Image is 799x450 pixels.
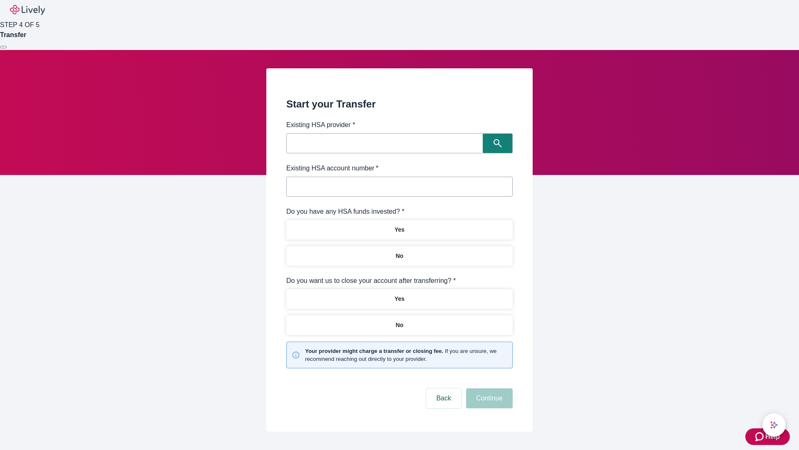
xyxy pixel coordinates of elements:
p: Yes [395,295,404,303]
strong: Your provider might charge a transfer or closing fee. [305,348,443,354]
svg: Zendesk support icon [755,432,765,442]
svg: Lively AI Assistant [770,421,778,429]
button: Zendesk support iconHelp [745,428,790,445]
button: Yes [286,220,513,240]
img: Lively [10,5,45,15]
span: Help [765,432,780,442]
label: Existing HSA provider * [286,120,355,130]
input: Search input [289,137,483,149]
small: If you are unsure, we recommend reaching out directly to your provider. [305,347,507,363]
button: Back [426,388,461,408]
p: No [396,321,404,330]
button: No [286,246,513,266]
button: Yes [286,289,513,309]
label: Do you want us to close your account after transferring? * [286,276,456,286]
h2: Start your Transfer [286,97,513,112]
button: No [286,315,513,335]
label: Do you have any HSA funds invested? * [286,207,404,217]
label: Existing HSA account number [286,163,378,173]
button: chat [762,413,786,437]
p: Yes [395,225,404,234]
button: Search icon [483,133,513,153]
svg: Search icon [494,139,502,147]
p: No [396,252,404,260]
